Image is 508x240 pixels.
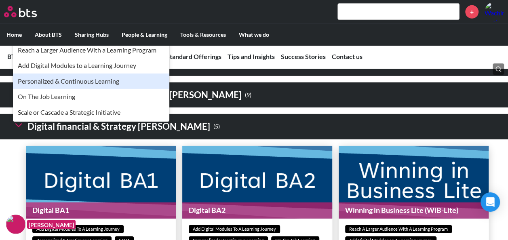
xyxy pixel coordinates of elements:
small: ( 9 ) [245,90,251,101]
a: Profile [485,2,504,21]
div: Add Digital Modules to a Learning Journey [13,58,169,73]
a: Success Stories [281,53,326,60]
h1: Digital BA1 [26,202,176,218]
div: Personalized & Continuous Learning [13,74,169,89]
span: Add Digital Modules to a Learning Journey [32,225,124,234]
label: What we do [232,24,276,45]
small: ( 5 ) [213,121,220,132]
h1: Digital BA2 [182,202,332,218]
a: Tips and Insights [228,53,275,60]
label: Sharing Hubs [68,24,115,45]
img: F [6,215,25,234]
h1: Winning in Business Lite (WiB-Lite) [339,202,489,218]
div: Scale or Cascade a Strategic Initiative [13,105,169,120]
a: Go home [4,6,52,17]
div: Open Intercom Messenger [481,192,500,212]
a: + [465,5,478,19]
label: Tools & Resources [174,24,232,45]
div: On The Job Learning [13,89,169,104]
div: Reach a Larger Audience With a Learning Program [13,42,169,58]
figcaption: [PERSON_NAME] [27,220,76,229]
img: Wachirawit Chaiso [485,2,504,21]
span: Reach a Larger Audience With a Learning Program [345,225,452,234]
label: People & Learning [115,24,174,45]
img: BTS Logo [4,6,37,17]
a: Contact us [332,53,363,60]
label: About BTS [28,24,68,45]
a: Standard Offerings [166,53,221,60]
span: Add Digital Modules to a Learning Journey [189,225,280,234]
a: BTS Digital [7,53,39,60]
h3: Digital financial & Strategy [PERSON_NAME] [13,118,220,135]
